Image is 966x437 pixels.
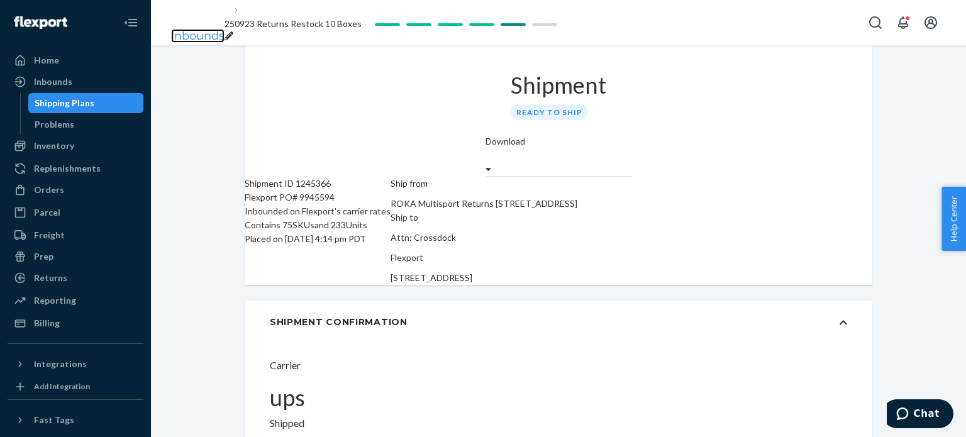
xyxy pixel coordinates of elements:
[245,177,391,191] div: Shipment ID 1245366
[8,50,143,70] a: Home
[28,114,144,135] a: Problems
[511,104,588,120] div: Ready to ship
[8,225,143,245] a: Freight
[891,10,916,35] button: Open notifications
[391,231,577,245] p: Attn: Crossdock
[34,162,101,175] div: Replenishments
[34,414,74,426] div: Fast Tags
[270,385,847,411] h1: ups
[391,251,577,265] p: Flexport
[8,290,143,311] a: Reporting
[34,317,60,329] div: Billing
[14,16,67,29] img: Flexport logo
[8,246,143,267] a: Prep
[8,379,143,394] a: Add Integration
[34,206,60,219] div: Parcel
[270,358,847,373] p: Carrier
[863,10,888,35] button: Open Search Box
[34,184,64,196] div: Orders
[34,358,87,370] div: Integrations
[391,198,577,209] span: ROKA Multisport Returns [STREET_ADDRESS]
[8,313,143,333] a: Billing
[8,158,143,179] a: Replenishments
[391,177,577,191] p: Ship from
[34,272,67,284] div: Returns
[34,229,65,241] div: Freight
[391,272,472,283] span: [STREET_ADDRESS]
[171,29,225,43] a: Inbounds
[118,10,143,35] button: Close Navigation
[34,294,76,307] div: Reporting
[8,268,143,288] a: Returns
[35,118,74,131] div: Problems
[34,75,72,88] div: Inbounds
[8,136,143,156] a: Inventory
[34,140,74,152] div: Inventory
[270,416,847,431] p: Shipped
[887,399,953,431] iframe: Opens a widget where you can chat to one of our agents
[35,97,94,109] div: Shipping Plans
[270,316,408,328] div: Shipment Confirmation
[245,191,391,204] div: Flexport PO# 9945594
[28,93,144,113] a: Shipping Plans
[34,250,53,263] div: Prep
[225,18,362,29] span: 250923 Returns Restock 10 Boxes
[245,204,391,218] div: Inbounded on Flexport's carrier rates
[918,10,943,35] button: Open account menu
[34,381,90,392] div: Add Integration
[8,354,143,374] button: Integrations
[8,202,143,223] a: Parcel
[245,218,391,232] div: Contains 75 SKUs and 233 Units
[8,410,143,430] button: Fast Tags
[511,73,606,98] h1: Shipment
[8,180,143,200] a: Orders
[245,232,391,246] div: Placed on [DATE] 4:14 pm PDT
[941,187,966,251] button: Help Center
[34,54,59,67] div: Home
[486,135,525,148] label: Download
[391,211,577,224] p: Ship to
[8,72,143,92] a: Inbounds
